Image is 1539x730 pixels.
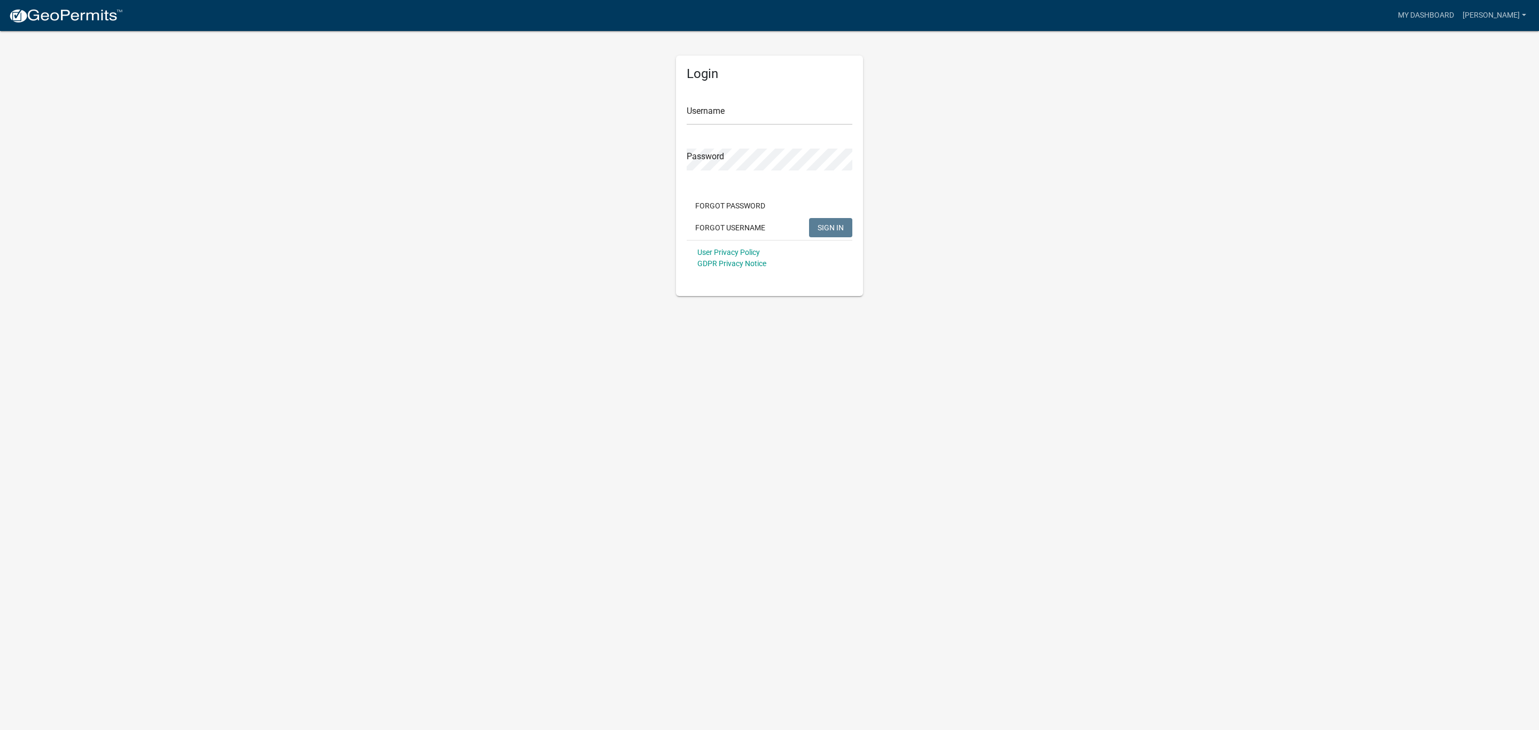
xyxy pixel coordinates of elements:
[697,259,766,268] a: GDPR Privacy Notice
[687,218,774,237] button: Forgot Username
[818,223,844,231] span: SIGN IN
[1458,5,1530,26] a: [PERSON_NAME]
[687,66,852,82] h5: Login
[697,248,760,257] a: User Privacy Policy
[687,196,774,215] button: Forgot Password
[1394,5,1458,26] a: My Dashboard
[809,218,852,237] button: SIGN IN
